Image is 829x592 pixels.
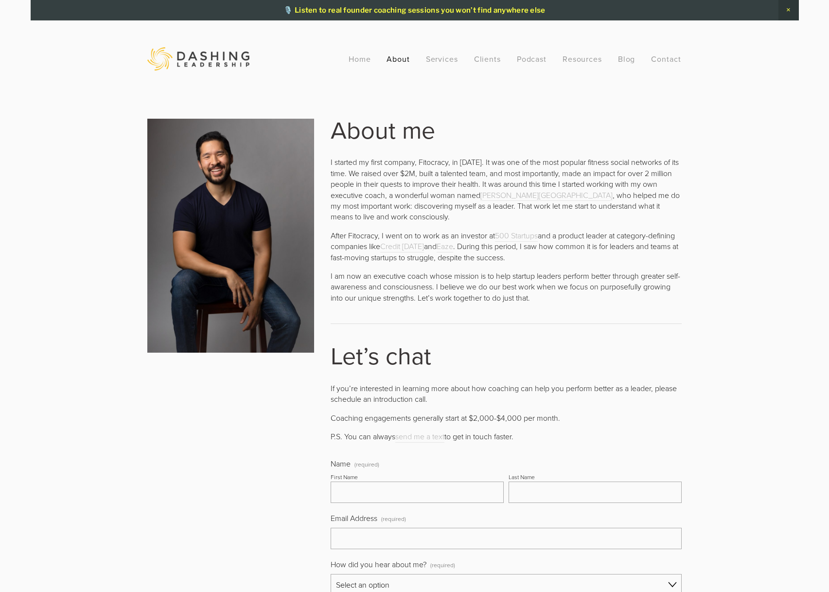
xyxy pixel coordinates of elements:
[426,50,459,68] a: Services
[331,230,682,263] p: After Fitocracy, I went on to work as an investor at and a product leader at category-defining co...
[354,462,379,467] span: (required)
[380,241,424,252] a: Credit [DATE]
[331,473,358,481] div: First Name
[387,50,410,68] a: About
[517,50,547,68] a: Podcast
[331,458,351,469] span: Name
[331,157,682,222] p: I started my first company, Fitocracy, in [DATE]. It was one of the most popular fitness social n...
[331,413,682,423] p: Coaching engagements generally start at $2,000-$4,000 per month.
[563,54,602,64] a: Resources
[331,513,377,523] span: Email Address
[349,50,371,68] a: Home
[480,190,613,201] a: [PERSON_NAME][GEOGRAPHIC_DATA]
[381,512,406,526] span: (required)
[331,344,682,366] h1: Let’s chat
[331,119,682,141] h1: About me
[147,47,249,71] img: Dashing Leadership
[430,558,455,572] span: (required)
[474,50,501,68] a: Clients
[437,241,453,252] a: Eaze
[618,50,635,68] a: Blog
[395,431,444,443] a: send me a text
[331,270,682,303] p: I am now an executive coach whose mission is to help startup leaders perform better through great...
[509,473,535,481] div: Last Name
[331,431,682,442] p: P.S. You can always to get in touch faster.
[651,50,681,68] a: Contact
[495,230,538,242] a: 500 Startups
[331,559,426,570] span: How did you hear about me?
[331,383,682,405] p: If you’re interested in learning more about how coaching can help you perform better as a leader,...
